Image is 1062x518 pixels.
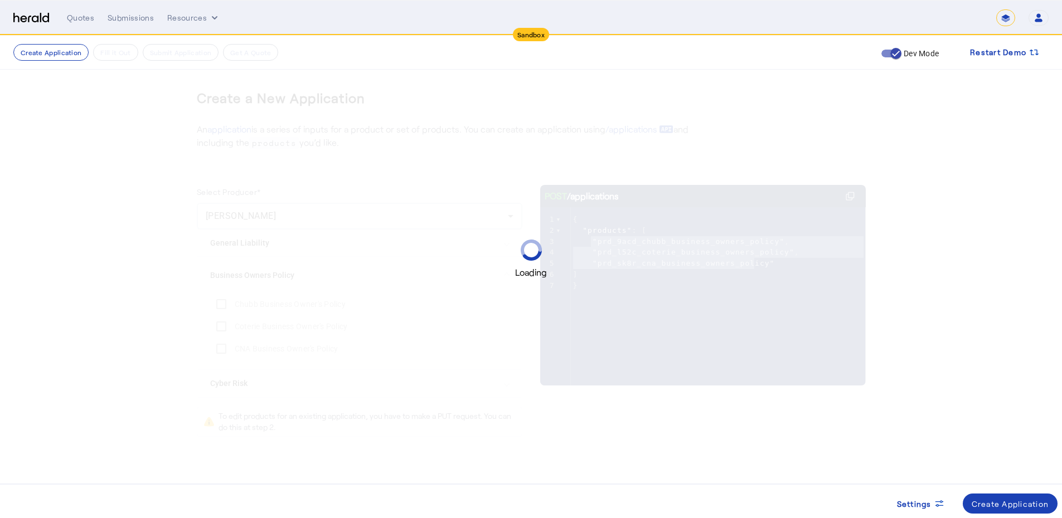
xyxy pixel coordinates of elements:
[897,498,932,510] span: Settings
[167,12,220,23] button: Resources dropdown menu
[888,493,954,514] button: Settings
[108,12,154,23] div: Submissions
[963,493,1058,514] button: Create Application
[143,44,219,61] button: Submit Application
[67,12,94,23] div: Quotes
[513,28,549,41] div: Sandbox
[13,44,89,61] button: Create Application
[223,44,278,61] button: Get A Quote
[13,13,49,23] img: Herald Logo
[970,46,1026,59] span: Restart Demo
[93,44,138,61] button: Fill it Out
[901,48,939,59] label: Dev Mode
[972,498,1049,510] div: Create Application
[961,42,1049,62] button: Restart Demo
